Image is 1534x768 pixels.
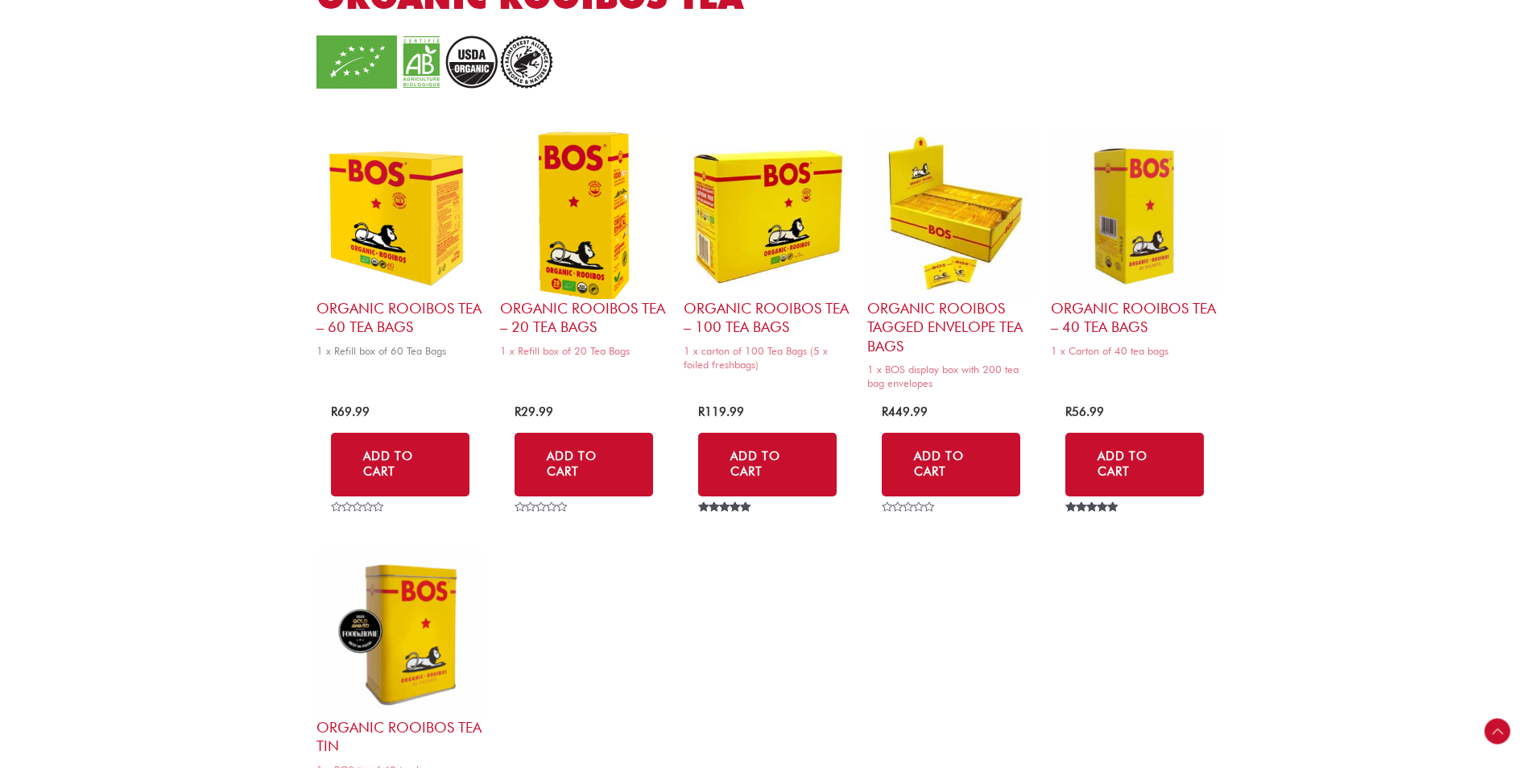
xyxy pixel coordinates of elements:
[1065,405,1072,419] span: R
[316,550,484,718] img: organic rooibos tea tin
[684,344,851,372] span: 1 x carton of 100 Tea Bags (5 x foiled freshbags)
[515,405,553,419] bdi: 29.99
[1065,433,1204,496] a: Add to cart: “Organic Rooibos Tea - 40 tea bags”
[882,405,888,419] span: R
[1065,405,1104,419] bdi: 56.99
[316,344,484,358] span: 1 x Refill box of 60 Tea Bags
[867,131,1035,299] img: Organic Rooibos Tagged Envelope Tea Bags
[882,405,928,419] bdi: 449.99
[684,131,851,376] a: Organic Rooibos Tea – 100 Tea Bags1 x carton of 100 Tea Bags (5 x foiled freshbags)
[867,131,1035,396] a: Organic Rooibos Tagged Envelope Tea Bags1 x BOS display box with 200 tea bag envelopes
[1051,131,1218,299] img: BOS_tea-bag-carton-copy
[698,433,837,496] a: Add to cart: “Organic Rooibos Tea - 100 Tea Bags”
[515,433,653,496] a: Add to cart: “Organic Rooibos Tea - 20 Tea Bags”
[867,299,1035,355] h2: Organic Rooibos Tagged Envelope Tea Bags
[684,131,851,299] img: Organic Rooibos Tea - 100 Tea Bags
[698,405,744,419] bdi: 119.99
[331,433,469,496] a: Add to cart: “Organic Rooibos Tea - 60 Tea Bags”
[331,405,337,419] span: R
[698,502,753,549] span: Rated out of 5
[316,131,484,363] a: Organic Rooibos Tea – 60 Tea Bags1 x Refill box of 60 Tea Bags
[331,405,370,419] bdi: 69.99
[698,405,705,419] span: R
[316,35,558,89] img: organic_2.png
[500,131,668,363] a: Organic Rooibos Tea – 20 Tea Bags1 x Refill box of 20 Tea Bags
[500,131,668,299] img: BOS organic rooibos tea 20 tea bags
[500,299,668,337] h2: Organic Rooibos Tea – 20 Tea Bags
[500,344,668,358] span: 1 x Refill box of 20 Tea Bags
[1051,344,1218,358] span: 1 x Carton of 40 tea bags
[1051,131,1218,363] a: Organic Rooibos Tea – 40 tea bags1 x Carton of 40 tea bags
[1065,502,1121,549] span: Rated out of 5
[882,433,1020,496] a: Add to cart: “Organic Rooibos Tagged Envelope Tea Bags”
[1051,299,1218,337] h2: Organic Rooibos Tea – 40 tea bags
[316,299,484,337] h2: Organic Rooibos Tea – 60 Tea Bags
[316,718,484,756] h2: Organic Rooibos Tea Tin
[515,405,521,419] span: R
[316,131,484,299] img: organic rooibos tea 20 tea bags (copy)
[684,299,851,337] h2: Organic Rooibos Tea – 100 Tea Bags
[867,363,1035,390] span: 1 x BOS display box with 200 tea bag envelopes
